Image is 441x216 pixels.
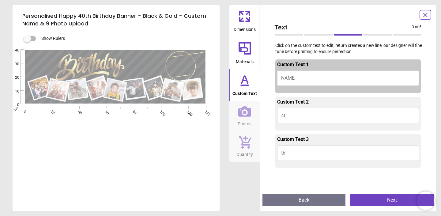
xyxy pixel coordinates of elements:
span: Text [275,23,412,32]
button: th [277,146,419,161]
button: Next [350,194,434,206]
span: 10 [8,89,19,94]
button: Back [262,194,346,206]
span: 40 [281,113,287,119]
span: NAME [281,75,295,81]
button: NAME [277,70,419,86]
span: 30 [8,62,19,67]
button: Quantity [229,131,260,162]
h5: Personalised Happy 40th Birthday Banner - Black & Gold - Custom Name & 9 Photo Upload [22,10,210,30]
span: 0 [8,102,19,108]
span: th [281,150,285,156]
span: 20 [8,75,19,80]
span: 40 [8,48,19,53]
span: Custom Text [232,88,257,97]
div: Show Rulers [27,35,220,42]
button: 40 [277,108,419,123]
button: Custom Text [229,69,260,101]
iframe: Brevo live chat [417,191,435,210]
button: Materials [229,37,260,69]
span: Custom Text 1 [277,62,309,67]
span: 3 of 5 [412,25,421,30]
span: Photos [238,118,251,127]
span: Quantity [236,149,253,158]
button: Photos [229,101,260,131]
span: Custom Text 2 [277,99,309,105]
span: Dimensions [234,24,256,33]
span: Custom Text 3 [277,136,309,142]
p: Click on the custom text to edit, return creates a new line, our designer will fine tune before p... [270,43,427,55]
span: Materials [236,56,254,65]
button: Dimensions [229,5,260,37]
